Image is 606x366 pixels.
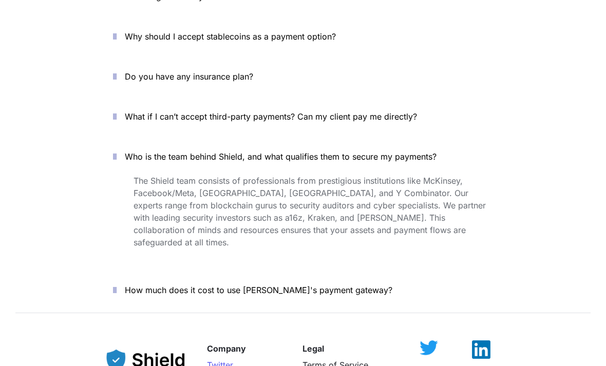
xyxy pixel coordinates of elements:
span: Do you have any insurance plan? [125,72,253,82]
span: The Shield team consists of professionals from prestigious institutions like McKinsey, Facebook/M... [134,176,488,248]
button: Who is the team behind Shield, and what qualifies them to secure my payments? [98,141,508,173]
span: Why should I accept stablecoins as a payment option? [125,32,336,42]
button: Why should I accept stablecoins as a payment option? [98,21,508,53]
button: How much does it cost to use [PERSON_NAME]'s payment gateway? [98,275,508,306]
strong: Legal [302,344,324,354]
button: Do you have any insurance plan? [98,61,508,93]
span: What if I can’t accept third-party payments? Can my client pay me directly? [125,112,417,122]
div: Who is the team behind Shield, and what qualifies them to secure my payments? [98,173,508,266]
span: Who is the team behind Shield, and what qualifies them to secure my payments? [125,152,437,162]
strong: Company [207,344,246,354]
span: How much does it cost to use [PERSON_NAME]'s payment gateway? [125,285,392,296]
button: What if I can’t accept third-party payments? Can my client pay me directly? [98,101,508,133]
